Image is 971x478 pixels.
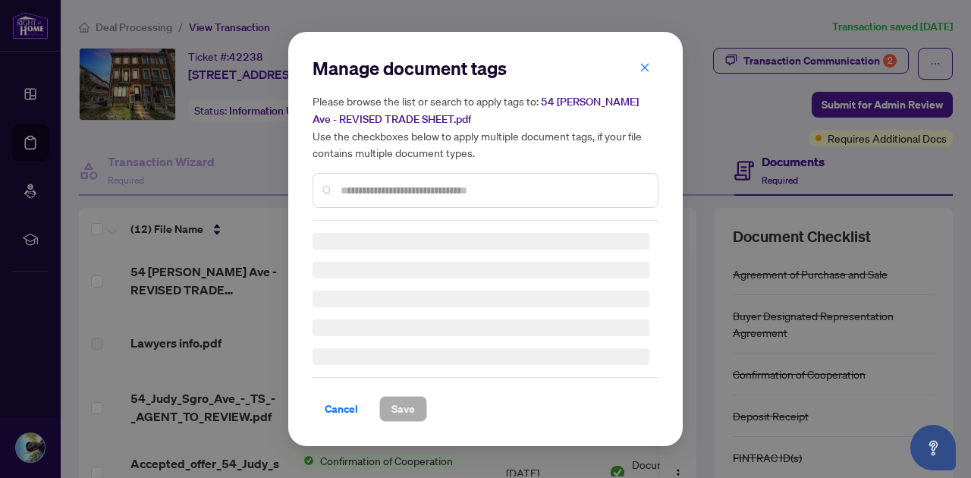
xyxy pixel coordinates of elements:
[910,425,956,470] button: Open asap
[325,397,358,421] span: Cancel
[313,396,370,422] button: Cancel
[379,396,427,422] button: Save
[313,56,658,80] h2: Manage document tags
[313,93,658,161] h5: Please browse the list or search to apply tags to: Use the checkboxes below to apply multiple doc...
[639,62,650,73] span: close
